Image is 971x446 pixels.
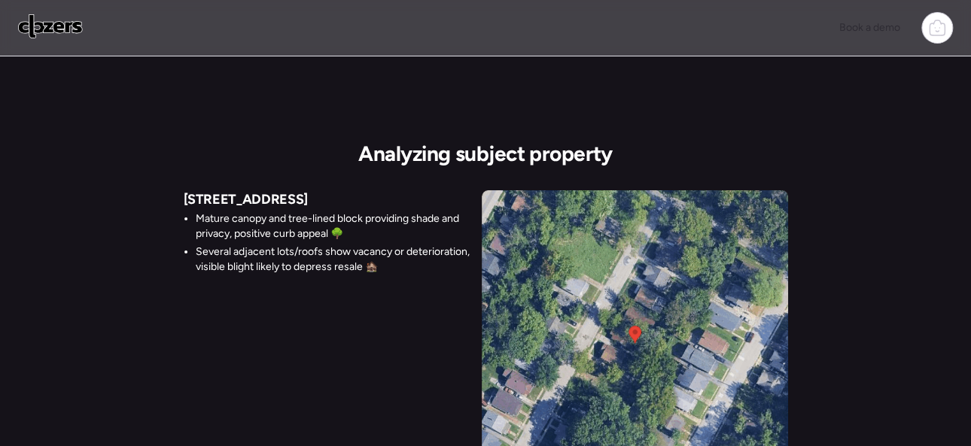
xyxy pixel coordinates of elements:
[839,21,900,34] span: Book a demo
[184,190,308,208] span: [STREET_ADDRESS]
[196,244,470,275] li: Several adjacent lots/roofs show vacancy or deterioration, visible blight likely to depress resal...
[196,211,470,241] li: Mature canopy and tree-lined block providing shade and privacy, positive curb appeal 🌳
[358,141,612,166] h2: Analyzing subject property
[18,14,83,38] img: Logo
